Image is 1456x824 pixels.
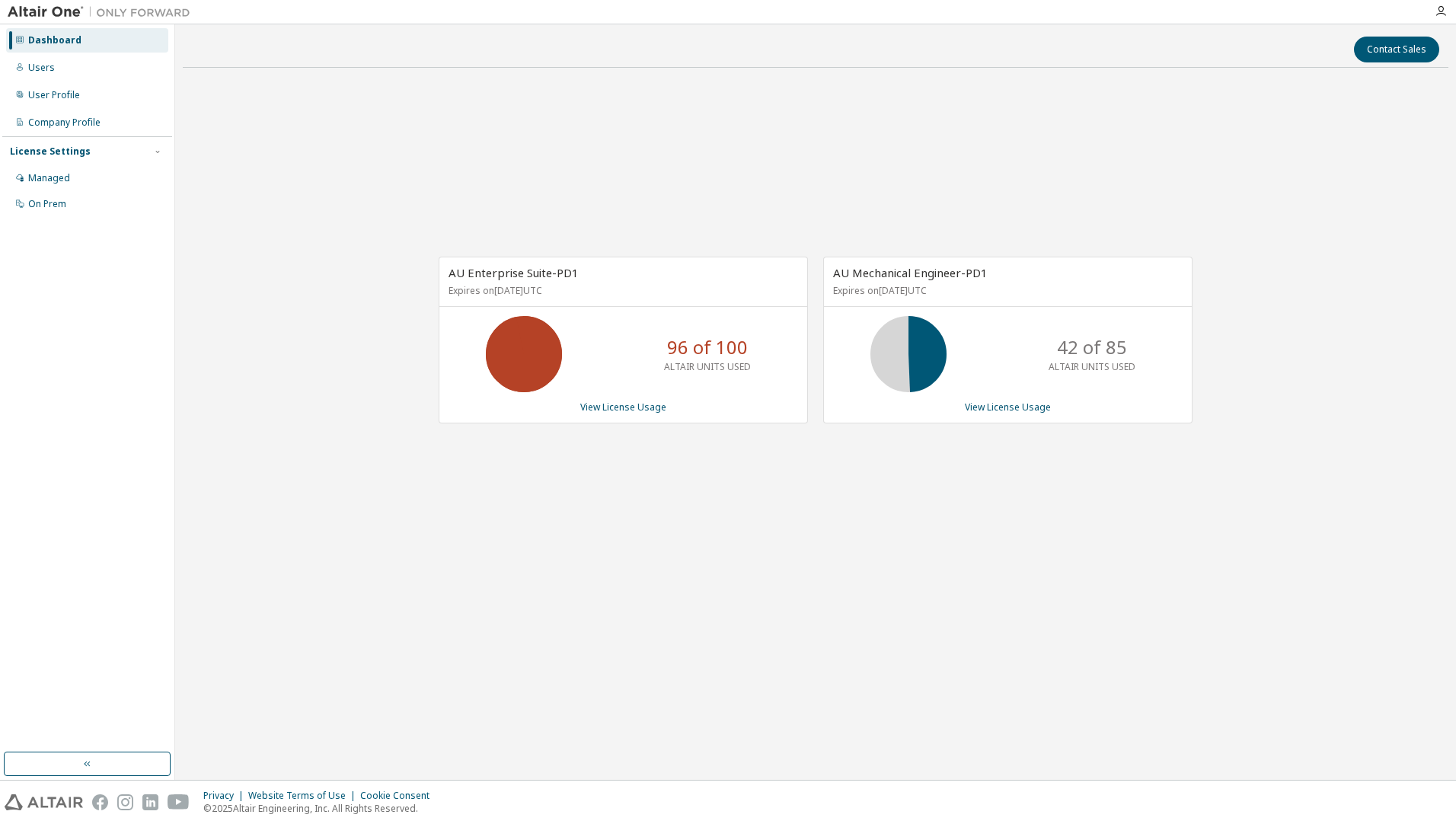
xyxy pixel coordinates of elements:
a: View License Usage [965,401,1051,414]
div: Privacy [203,790,248,802]
div: License Settings [10,145,91,158]
div: Website Terms of Use [248,790,360,802]
div: Dashboard [28,34,81,46]
span: AU Enterprise Suite-PD1 [449,265,579,280]
p: 42 of 85 [1057,334,1127,360]
p: Expires on [DATE] UTC [833,284,1179,297]
img: facebook.svg [92,794,108,810]
div: Company Profile [28,117,101,129]
p: Expires on [DATE] UTC [449,284,794,297]
img: altair_logo.svg [5,794,83,810]
div: Cookie Consent [360,790,439,802]
div: Users [28,62,55,74]
img: linkedin.svg [142,794,158,810]
button: Contact Sales [1354,37,1439,62]
div: On Prem [28,198,66,210]
a: View License Usage [580,401,666,414]
p: © 2025 Altair Engineering, Inc. All Rights Reserved. [203,802,439,815]
div: User Profile [28,89,80,101]
p: ALTAIR UNITS USED [664,360,751,373]
img: Altair One [8,5,198,20]
img: instagram.svg [117,794,133,810]
img: youtube.svg [168,794,190,810]
span: AU Mechanical Engineer-PD1 [833,265,988,280]
div: Managed [28,172,70,184]
p: ALTAIR UNITS USED [1049,360,1135,373]
p: 96 of 100 [667,334,748,360]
